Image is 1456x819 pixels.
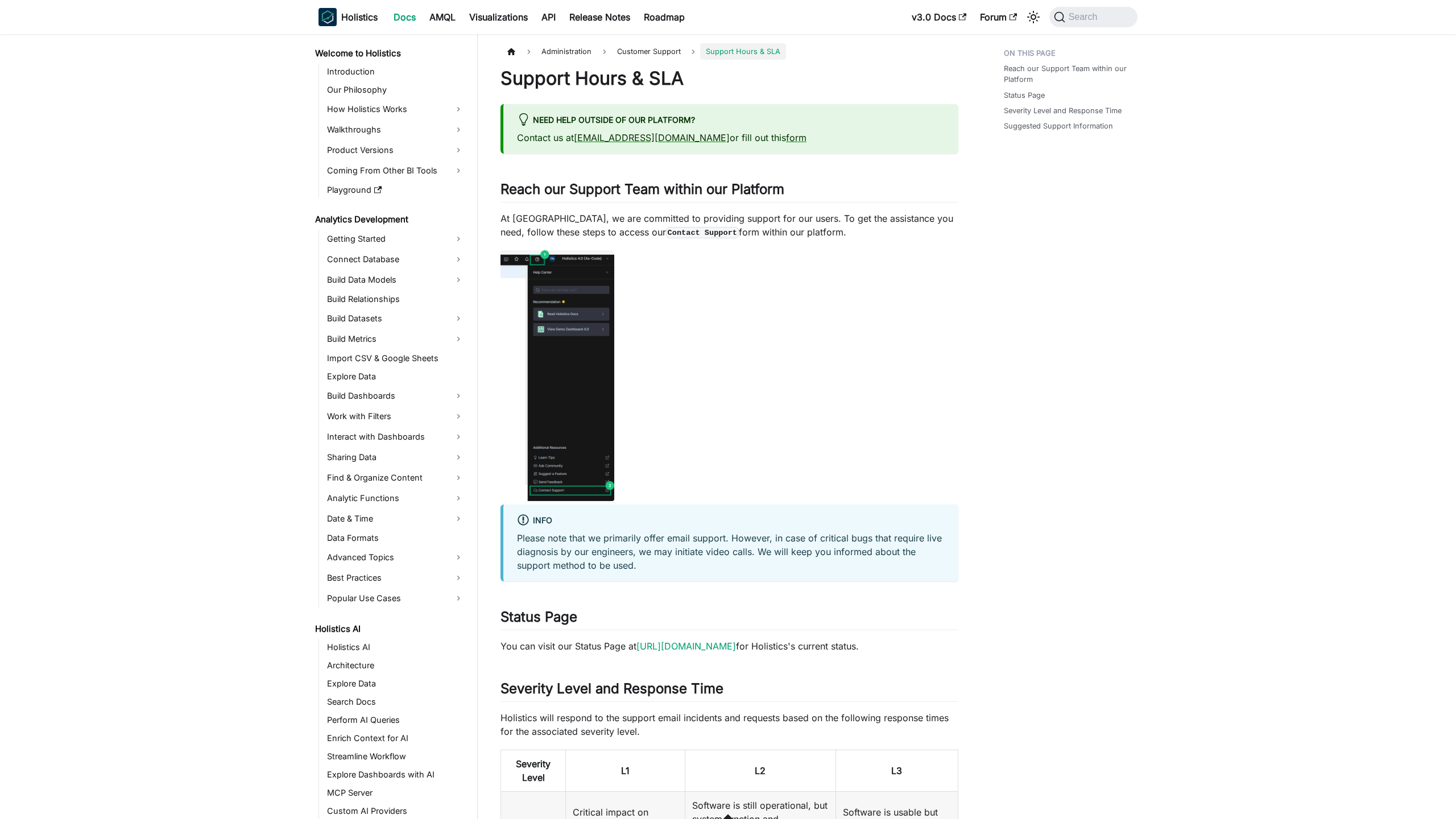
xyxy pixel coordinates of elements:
div: Need help outside of our platform? [517,113,945,128]
a: HolisticsHolisticsHolistics [318,8,378,26]
h2: Severity Level and Response Time [500,680,958,702]
a: Custom AI Providers [324,803,468,819]
a: Home page [500,43,522,60]
a: Walkthroughs [324,121,468,139]
a: Build Metrics [324,330,468,348]
p: Holistics will respond to the support email incidents and requests based on the following respons... [500,711,958,738]
a: Build Datasets [324,309,468,328]
span: Administration [536,43,597,60]
a: Best Practices [324,569,468,587]
a: Roadmap [637,8,692,26]
a: Coming From Other BI Tools [324,162,468,180]
a: Status Page [1004,90,1045,101]
a: Suggested Support Information [1004,121,1113,131]
th: L2 [685,750,835,791]
th: Severity Level [501,750,566,791]
a: Explore Data [324,369,468,384]
a: Playground [324,182,468,198]
a: Build Dashboards [324,387,468,405]
div: info [517,514,945,528]
a: MCP Server [324,785,468,801]
a: form [786,132,806,143]
a: v3.0 Docs [905,8,973,26]
a: Severity Level and Response Time [1004,105,1122,116]
th: L1 [566,750,685,791]
img: contact-support.png [500,250,614,501]
span: Customer Support [611,43,686,60]
button: Search (Command+K) [1049,7,1137,27]
a: Import CSV & Google Sheets [324,350,468,366]
a: Architecture [324,657,468,673]
a: AMQL [423,8,462,26]
a: Build Data Models [324,271,468,289]
a: Analytic Functions [324,489,468,507]
a: Advanced Topics [324,548,468,566]
p: Contact us at or fill out this [517,131,945,144]
a: Enrich Context for AI [324,730,468,746]
a: Popular Use Cases [324,589,468,607]
nav: Docs sidebar [307,34,478,819]
a: Streamline Workflow [324,748,468,764]
img: Holistics [318,8,337,26]
a: Date & Time [324,510,468,528]
a: Welcome to Holistics [312,45,468,61]
a: Search Docs [324,694,468,710]
a: Explore Data [324,676,468,692]
a: Forum [973,8,1024,26]
a: [EMAIL_ADDRESS][DOMAIN_NAME] [574,132,730,143]
button: Switch between dark and light mode (currently system mode) [1024,8,1043,26]
th: L3 [835,750,958,791]
a: API [535,8,562,26]
a: Connect Database [324,250,468,268]
h1: Support Hours & SLA [500,67,958,90]
a: [URL][DOMAIN_NAME] [636,640,736,652]
a: Holistics AI [324,639,468,655]
p: At [GEOGRAPHIC_DATA], we are committed to providing support for our users. To get the assistance ... [500,212,958,239]
p: Please note that we primarily offer email support. However, in case of critical bugs that require... [517,531,945,572]
a: Docs [387,8,423,26]
a: Work with Filters [324,407,468,425]
b: Holistics [341,10,378,24]
a: Perform AI Queries [324,712,468,728]
a: Release Notes [562,8,637,26]
a: Find & Organize Content [324,469,468,487]
a: Data Formats [324,530,468,546]
a: Introduction [324,64,468,80]
p: You can visit our Status Page at for Holistics's current status. [500,639,958,653]
span: Search [1065,12,1105,22]
h2: Status Page [500,609,958,630]
h2: Reach our Support Team within our Platform [500,181,958,202]
a: Holistics AI [312,621,468,637]
a: Reach our Support Team within our Platform [1004,63,1131,85]
a: Our Philosophy [324,82,468,98]
a: Visualizations [462,8,535,26]
a: How Holistics Works [324,100,468,118]
nav: Breadcrumbs [500,43,958,60]
a: Explore Dashboards with AI [324,767,468,783]
a: Getting Started [324,230,468,248]
a: Product Versions [324,141,468,159]
a: Sharing Data [324,448,468,466]
span: Support Hours & SLA [700,43,786,60]
a: Interact with Dashboards [324,428,468,446]
a: Analytics Development [312,212,468,227]
code: Contact Support [666,227,739,238]
a: Build Relationships [324,291,468,307]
